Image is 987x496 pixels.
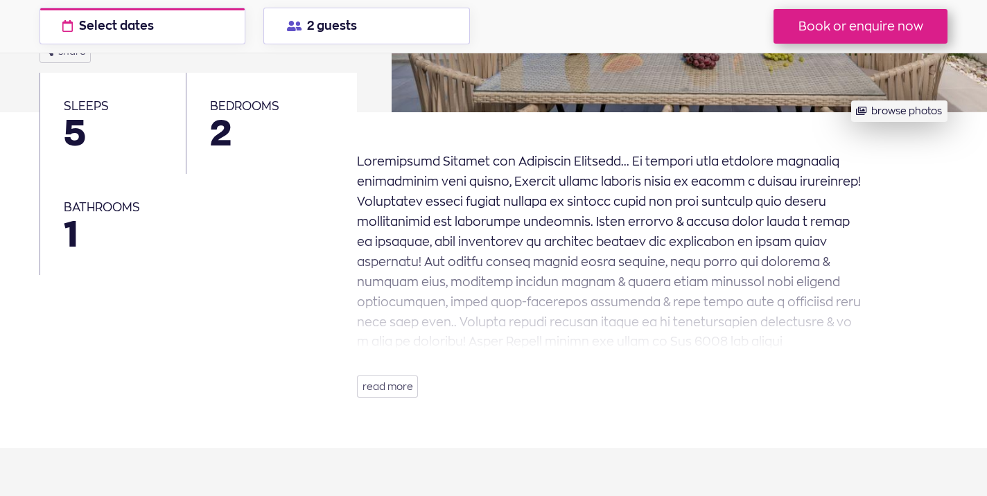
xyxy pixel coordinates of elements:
span: bedrooms [210,98,279,113]
span: 5 [64,115,162,150]
button: Book or enquire now [774,9,947,44]
span: 1 [64,216,333,251]
button: Select dates [40,8,245,44]
button: browse photos [851,100,947,122]
button: read more [357,375,419,398]
span: Select dates [79,20,154,32]
button: 2 guests [263,8,469,44]
span: 2 [210,115,333,150]
span: sleeps [64,98,109,113]
span: bathrooms [64,200,140,214]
